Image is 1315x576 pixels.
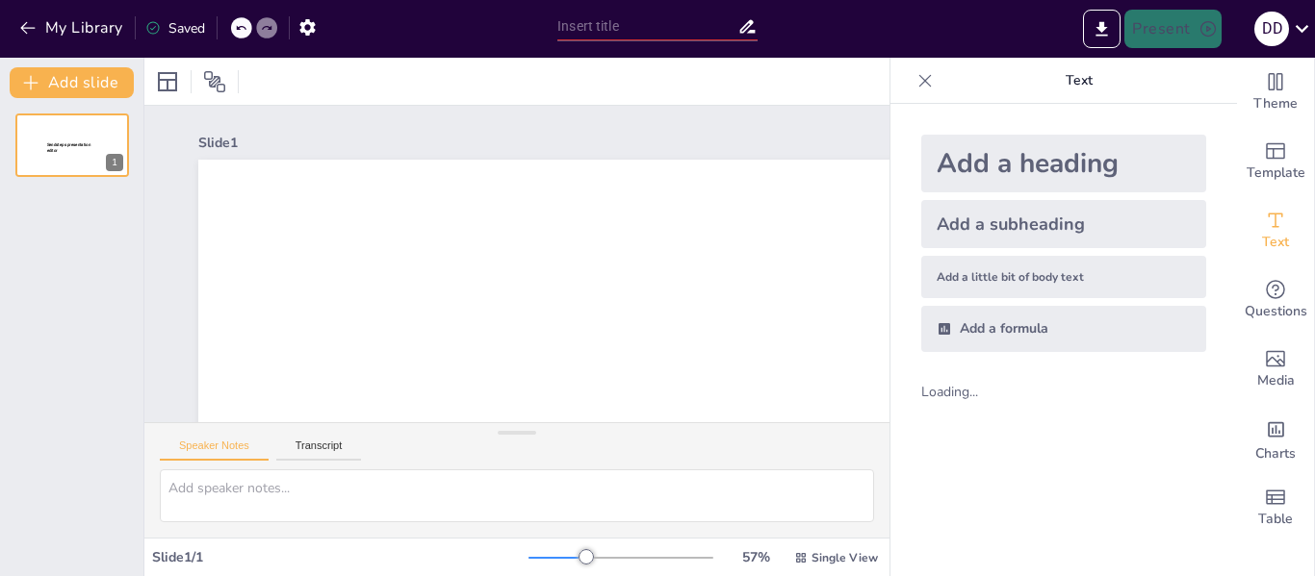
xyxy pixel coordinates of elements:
[198,134,1053,152] div: Slide 1
[14,13,131,43] button: My Library
[1258,509,1293,530] span: Table
[1253,93,1298,114] span: Theme
[1254,12,1289,46] div: D D
[941,58,1218,104] p: Text
[1237,127,1314,196] div: Add ready made slides
[1237,473,1314,542] div: Add a table
[203,70,226,93] span: Position
[276,439,362,461] button: Transcript
[1237,404,1314,473] div: Add charts and graphs
[10,67,134,98] button: Add slide
[160,439,269,461] button: Speaker Notes
[1254,10,1289,48] button: D D
[1083,10,1121,48] button: Export to PowerPoint
[1237,265,1314,335] div: Get real-time input from your audience
[15,113,129,177] div: Sendsteps presentation editor1
[1247,163,1305,184] span: Template
[152,548,529,566] div: Slide 1 / 1
[921,200,1206,248] div: Add a subheading
[47,142,90,153] span: Sendsteps presentation editor
[1237,196,1314,265] div: Add text boxes
[1257,370,1295,391] span: Media
[921,306,1206,352] div: Add a formula
[1262,232,1289,253] span: Text
[152,66,183,97] div: Layout
[733,548,779,566] div: 57 %
[812,550,878,565] span: Single View
[1245,301,1307,322] span: Questions
[106,154,123,171] div: 1
[145,19,205,38] div: Saved
[921,256,1206,298] div: Add a little bit of body text
[1237,335,1314,404] div: Add images, graphics, shapes or video
[921,135,1206,192] div: Add a heading
[1237,58,1314,127] div: Change the overall theme
[1255,443,1296,464] span: Charts
[921,383,1011,401] div: Loading...
[1124,10,1221,48] button: Present
[557,13,737,40] input: Insert title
